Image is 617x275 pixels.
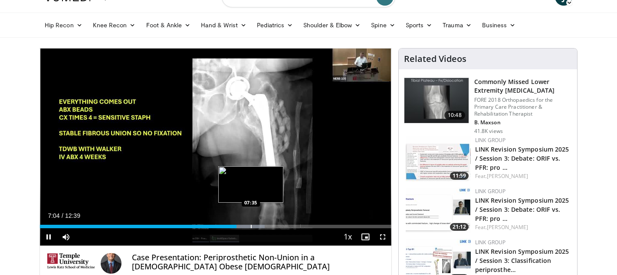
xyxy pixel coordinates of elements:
[474,128,503,135] p: 41.8K views
[474,119,572,126] p: B. Maxson
[487,223,528,231] a: [PERSON_NAME]
[357,228,374,246] button: Enable picture-in-picture mode
[475,172,570,180] div: Feat.
[101,253,121,274] img: Avatar
[404,78,572,135] a: 10:48 Commonly Missed Lower Extremity [MEDICAL_DATA] FORE 2018 Orthopaedics for the Primary Care ...
[252,16,298,34] a: Pediatrics
[475,247,569,274] a: LINK Revision Symposium 2025 / Session 3: Classification periprosthe…
[475,223,570,231] div: Feat.
[40,228,57,246] button: Pause
[406,188,471,233] img: 3d38f83b-9379-4a04-8d2a-971632916aaa.150x105_q85_crop-smart_upscale.jpg
[450,172,469,180] span: 11:59
[437,16,477,34] a: Trauma
[474,97,572,117] p: FORE 2018 Orthopaedics for the Primary Care Practitioner & Rehabilitation Therapist
[65,212,80,219] span: 12:39
[48,212,59,219] span: 7:04
[39,16,88,34] a: Hip Recon
[475,188,506,195] a: LINK Group
[218,166,283,203] img: image.jpeg
[450,223,469,231] span: 21:12
[88,16,141,34] a: Knee Recon
[40,49,391,246] video-js: Video Player
[132,253,384,272] h4: Case Presentation: Periprosthetic Non-Union in a [DEMOGRAPHIC_DATA] Obese [DEMOGRAPHIC_DATA]
[475,239,506,246] a: LINK Group
[406,188,471,233] a: 21:12
[475,136,506,144] a: LINK Group
[475,196,569,223] a: LINK Revision Symposium 2025 / Session 3: Debate: ORIF vs. PFR: pro …
[57,228,75,246] button: Mute
[487,172,528,180] a: [PERSON_NAME]
[40,225,391,228] div: Progress Bar
[298,16,366,34] a: Shoulder & Elbow
[474,78,572,95] h3: Commonly Missed Lower Extremity [MEDICAL_DATA]
[406,136,471,182] img: b9288c66-1719-4b4d-a011-26ee5e03ef9b.150x105_q85_crop-smart_upscale.jpg
[475,145,569,171] a: LINK Revision Symposium 2025 / Session 3: Debate: ORIF vs. PFR: pro …
[444,111,465,120] span: 10:48
[406,136,471,182] a: 11:59
[196,16,252,34] a: Hand & Wrist
[62,212,63,219] span: /
[477,16,521,34] a: Business
[404,78,469,123] img: 4aa379b6-386c-4fb5-93ee-de5617843a87.150x105_q85_crop-smart_upscale.jpg
[374,228,391,246] button: Fullscreen
[400,16,438,34] a: Sports
[366,16,400,34] a: Spine
[141,16,196,34] a: Foot & Ankle
[404,54,466,64] h4: Related Videos
[47,253,97,274] img: Philadelphia Orthopaedic Trauma Symposium
[339,228,357,246] button: Playback Rate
